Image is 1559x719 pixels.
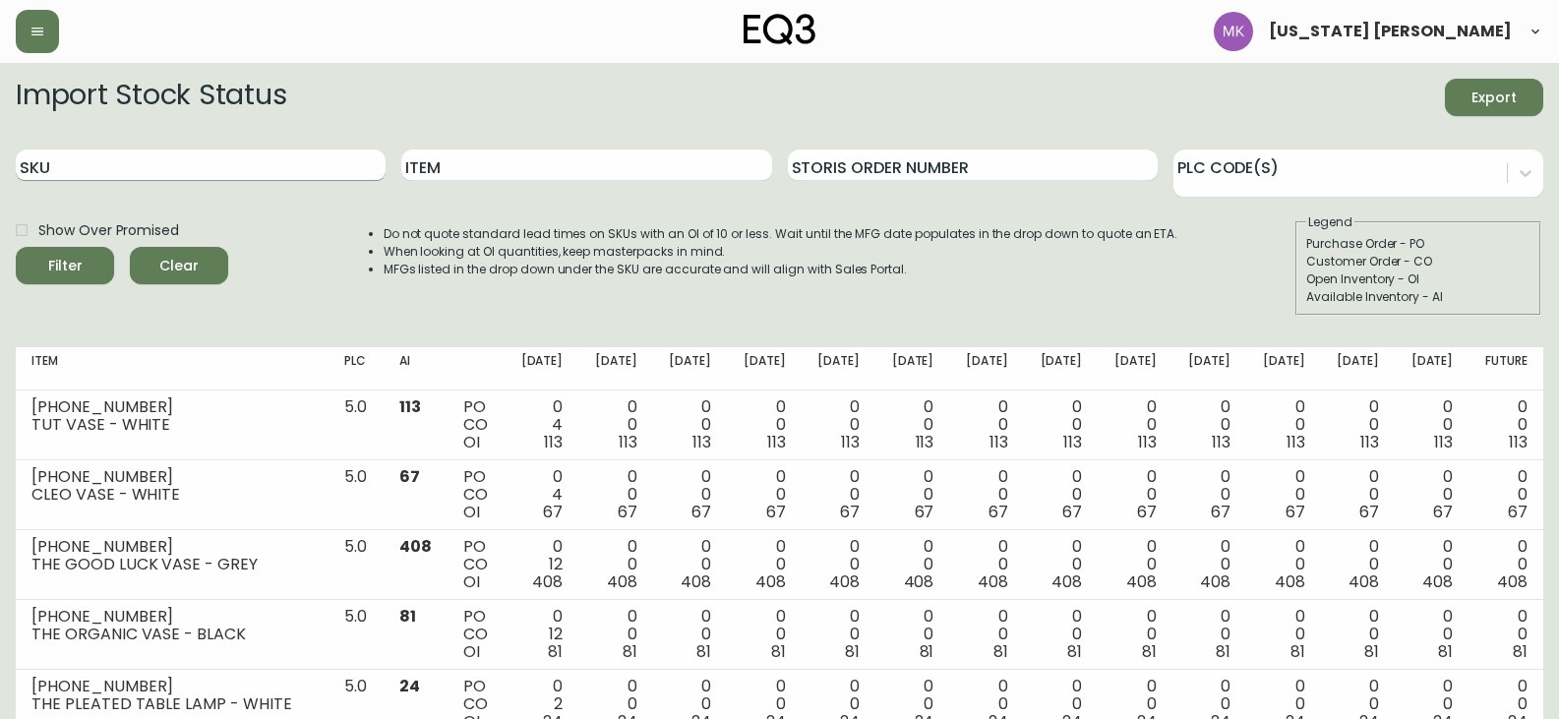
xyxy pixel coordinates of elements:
span: 81 [1067,640,1082,663]
th: AI [384,347,448,390]
span: 67 [691,501,711,523]
span: 113 [399,395,421,418]
div: 0 0 [1188,608,1230,661]
span: 408 [607,570,637,593]
th: [DATE] [1395,347,1469,390]
div: 0 0 [1410,608,1453,661]
div: PO CO [463,398,488,451]
th: [DATE] [802,347,875,390]
div: 0 0 [1410,398,1453,451]
div: 0 0 [1040,398,1082,451]
span: 113 [544,431,563,453]
div: 0 0 [965,468,1007,521]
div: 0 0 [817,398,860,451]
div: Open Inventory - OI [1306,270,1530,288]
span: 67 [1137,501,1157,523]
span: 408 [1349,570,1379,593]
span: 67 [1359,501,1379,523]
td: 5.0 [329,600,384,670]
span: Export [1461,86,1528,110]
span: 113 [1287,431,1305,453]
div: 0 0 [669,468,711,521]
th: [DATE] [505,347,578,390]
span: 81 [399,605,416,628]
div: 0 0 [965,608,1007,661]
td: 5.0 [329,390,384,460]
span: 408 [681,570,711,593]
span: 113 [767,431,786,453]
div: 0 0 [817,538,860,591]
div: 0 0 [1337,468,1379,521]
div: 0 0 [891,398,933,451]
div: Available Inventory - AI [1306,288,1530,306]
div: 0 0 [1262,608,1304,661]
div: 0 0 [594,608,636,661]
span: 67 [766,501,786,523]
span: 81 [1142,640,1157,663]
div: 0 0 [965,538,1007,591]
span: OI [463,640,480,663]
span: OI [463,501,480,523]
div: PO CO [463,468,488,521]
div: 0 0 [891,608,933,661]
span: OI [463,431,480,453]
div: [PHONE_NUMBER] [31,468,313,486]
span: 408 [1497,570,1528,593]
span: 408 [1051,570,1082,593]
span: 408 [904,570,934,593]
span: 81 [1216,640,1230,663]
div: 0 0 [817,468,860,521]
span: 408 [1422,570,1453,593]
span: 408 [978,570,1008,593]
th: [DATE] [949,347,1023,390]
span: 81 [920,640,934,663]
div: PO CO [463,608,488,661]
div: 0 0 [669,538,711,591]
div: 0 0 [594,398,636,451]
div: 0 0 [669,608,711,661]
span: [US_STATE] [PERSON_NAME] [1269,24,1512,39]
div: 0 0 [1484,538,1528,591]
div: 0 0 [743,608,785,661]
span: 81 [771,640,786,663]
th: [DATE] [1024,347,1098,390]
span: Clear [146,254,212,278]
div: 0 0 [817,608,860,661]
span: 408 [829,570,860,593]
img: ea5e0531d3ed94391639a5d1768dbd68 [1214,12,1253,51]
div: 0 0 [891,468,933,521]
td: 5.0 [329,530,384,600]
div: 0 0 [1262,398,1304,451]
div: 0 12 [520,608,563,661]
th: Item [16,347,329,390]
div: 0 0 [1337,398,1379,451]
span: 67 [989,501,1008,523]
td: 5.0 [329,460,384,530]
span: 67 [1062,501,1082,523]
th: [DATE] [1321,347,1395,390]
div: 0 0 [1113,538,1156,591]
div: 0 0 [1113,398,1156,451]
th: [DATE] [1246,347,1320,390]
span: 81 [1290,640,1305,663]
button: Export [1445,79,1543,116]
span: 67 [1508,501,1528,523]
span: 24 [399,675,420,697]
img: logo [744,14,816,45]
div: 0 12 [520,538,563,591]
div: THE PLEATED TABLE LAMP - WHITE [31,695,313,713]
span: 67 [543,501,563,523]
span: 67 [840,501,860,523]
span: 408 [1200,570,1230,593]
div: 0 0 [594,468,636,521]
span: 67 [1286,501,1305,523]
div: 0 0 [594,538,636,591]
span: 67 [915,501,934,523]
div: 0 0 [1484,398,1528,451]
span: 67 [618,501,637,523]
div: 0 0 [1484,468,1528,521]
span: 408 [399,535,432,558]
div: 0 0 [1040,468,1082,521]
div: 0 0 [1188,398,1230,451]
span: 408 [532,570,563,593]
